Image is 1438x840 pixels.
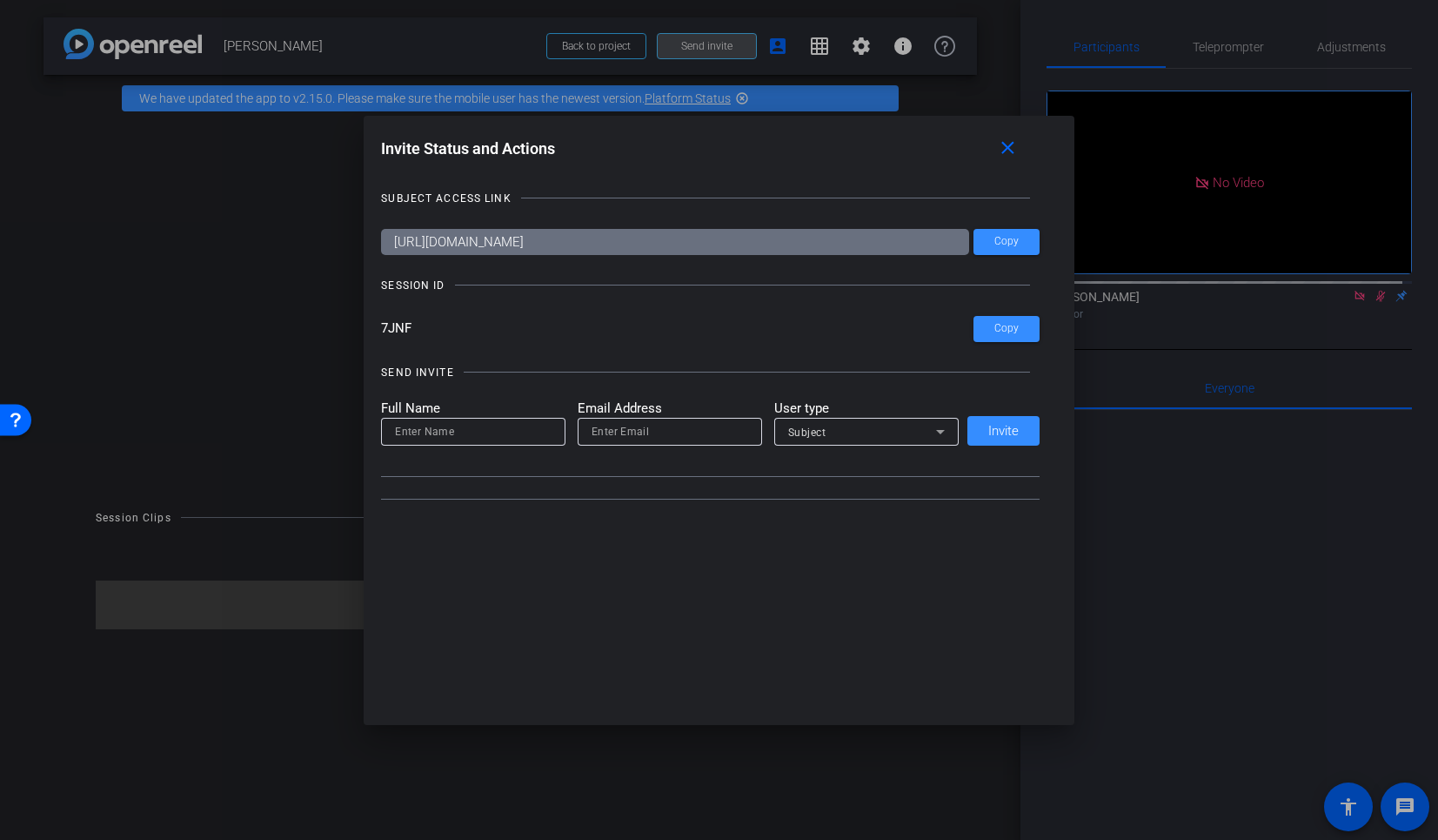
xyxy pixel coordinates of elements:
[994,235,1019,248] span: Copy
[578,399,762,419] mat-label: Email Address
[774,399,959,419] mat-label: User type
[381,277,445,294] div: SESSION ID
[973,229,1040,255] button: Copy
[381,364,453,381] div: SEND INVITE
[381,190,1040,207] openreel-title-line: SUBJECT ACCESS LINK
[592,421,748,442] input: Enter Email
[973,316,1040,342] button: Copy
[381,277,1040,294] openreel-title-line: SESSION ID
[788,427,826,439] span: Subject
[395,421,552,442] input: Enter Name
[381,399,565,419] mat-label: Full Name
[381,190,511,207] div: SUBJECT ACCESS LINK
[381,364,1040,381] openreel-title-line: SEND INVITE
[994,322,1019,335] span: Copy
[997,138,1019,159] mat-icon: close
[381,133,1040,165] div: Invite Status and Actions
